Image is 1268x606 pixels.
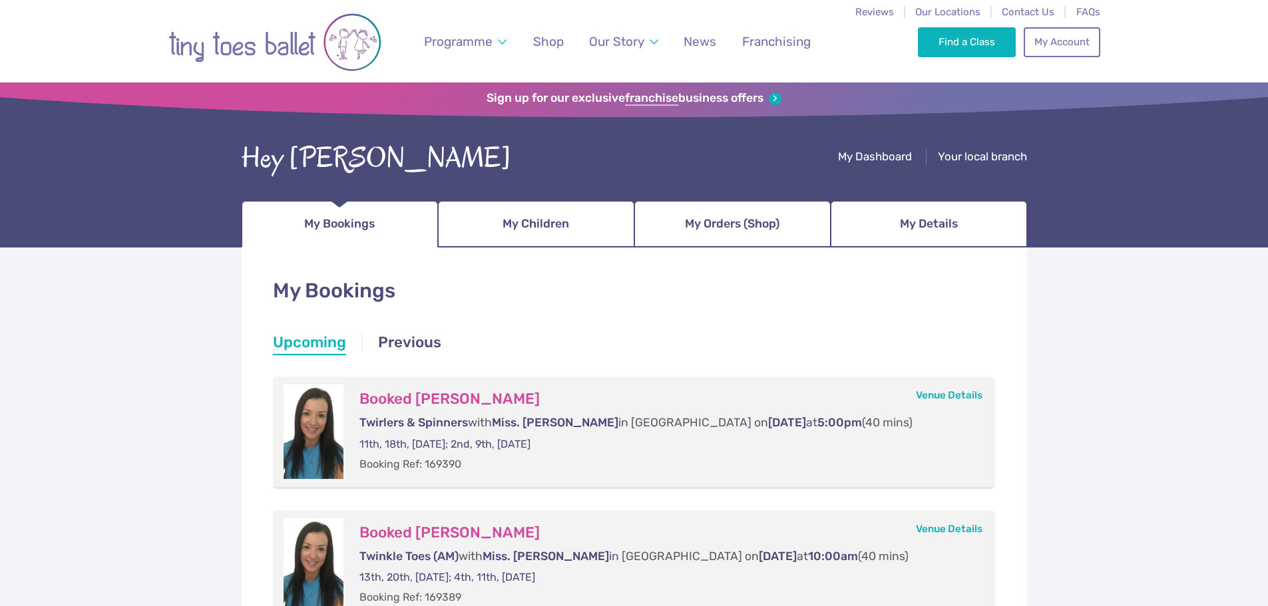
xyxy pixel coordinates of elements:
[916,389,982,401] a: Venue Details
[417,26,513,57] a: Programme
[242,201,438,247] a: My Bookings
[768,416,806,429] span: [DATE]
[503,212,569,235] span: My Children
[527,26,570,57] a: Shop
[359,416,468,429] span: Twirlers & Spinners
[838,150,912,166] a: My Dashboard
[938,150,1027,166] a: Your local branch
[378,332,441,356] a: Previous
[359,570,969,585] p: 13th, 20th, [DATE]; 4th, 11th, [DATE]
[855,6,894,18] a: Reviews
[582,26,664,57] a: Our Story
[736,26,817,57] a: Franchising
[533,34,564,49] span: Shop
[915,6,980,18] a: Our Locations
[304,212,375,235] span: My Bookings
[483,549,609,563] span: Miss. [PERSON_NAME]
[492,416,618,429] span: Miss. [PERSON_NAME]
[359,549,459,563] span: Twinkle Toes (AM)
[938,150,1027,163] span: Your local branch
[1002,6,1054,18] a: Contact Us
[918,27,1016,57] a: Find a Class
[831,201,1027,247] a: My Details
[1024,27,1100,57] a: My Account
[625,91,678,106] strong: franchise
[242,138,511,179] div: Hey [PERSON_NAME]
[273,277,996,305] h1: My Bookings
[838,150,912,163] span: My Dashboard
[424,34,493,49] span: Programme
[685,212,779,235] span: My Orders (Shop)
[359,437,969,452] p: 11th, 18th, [DATE]; 2nd, 9th, [DATE]
[634,201,831,247] a: My Orders (Shop)
[359,548,969,565] p: with in [GEOGRAPHIC_DATA] on at (40 mins)
[359,524,969,542] h3: Booked [PERSON_NAME]
[359,590,969,605] p: Booking Ref: 169389
[759,549,797,563] span: [DATE]
[1076,6,1100,18] a: FAQs
[487,91,781,106] a: Sign up for our exclusivefranchisebusiness offers
[359,390,969,408] h3: Booked [PERSON_NAME]
[678,26,723,57] a: News
[359,414,969,431] p: with in [GEOGRAPHIC_DATA] on at (40 mins)
[808,549,858,563] span: 10:00am
[916,523,982,535] a: Venue Details
[359,457,969,472] p: Booking Ref: 169390
[742,34,811,49] span: Franchising
[684,34,716,49] span: News
[438,201,634,247] a: My Children
[168,9,381,76] img: tiny toes ballet
[900,212,958,235] span: My Details
[817,416,862,429] span: 5:00pm
[589,34,644,49] span: Our Story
